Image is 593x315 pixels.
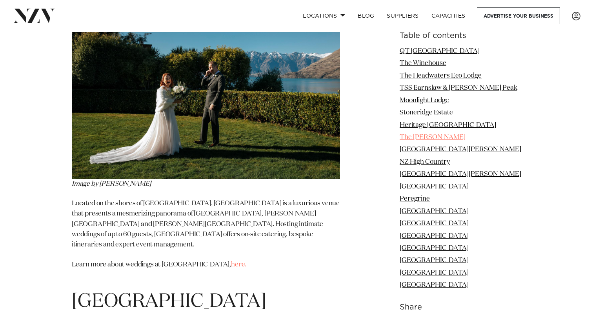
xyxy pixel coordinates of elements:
[400,48,480,54] a: QT [GEOGRAPHIC_DATA]
[400,122,496,129] a: Heritage [GEOGRAPHIC_DATA]
[13,9,55,23] img: nzv-logo.png
[400,257,469,264] a: [GEOGRAPHIC_DATA]
[400,147,521,153] a: [GEOGRAPHIC_DATA][PERSON_NAME]
[72,86,340,187] span: Image by [PERSON_NAME]
[400,109,453,116] a: Stoneridge Estate
[296,7,351,24] a: Locations
[72,199,340,250] p: Located on the shores of [GEOGRAPHIC_DATA], [GEOGRAPHIC_DATA] is a luxurious venue that presents ...
[400,233,469,239] a: [GEOGRAPHIC_DATA]
[400,303,521,311] h6: Share
[351,7,380,24] a: BLOG
[400,270,469,276] a: [GEOGRAPHIC_DATA]
[380,7,425,24] a: SUPPLIERS
[72,292,266,311] span: [GEOGRAPHIC_DATA]
[400,245,469,252] a: [GEOGRAPHIC_DATA]
[400,183,469,190] a: [GEOGRAPHIC_DATA]
[425,7,472,24] a: Capacities
[400,220,469,227] a: [GEOGRAPHIC_DATA]
[400,134,466,141] a: The [PERSON_NAME]
[477,7,560,24] a: Advertise your business
[400,32,521,40] h6: Table of contents
[400,171,521,177] a: [GEOGRAPHIC_DATA][PERSON_NAME]
[231,261,246,268] a: here.
[400,159,450,165] a: NZ High Country
[400,85,517,91] a: TSS Earnslaw & [PERSON_NAME] Peak
[400,282,469,288] a: [GEOGRAPHIC_DATA]
[400,196,430,202] a: Peregrine
[400,60,446,67] a: The Winehouse
[400,72,482,79] a: The Headwaters Eco Lodge
[400,97,449,104] a: Moonlight Lodge
[400,208,469,215] a: [GEOGRAPHIC_DATA]
[72,260,340,281] p: Learn more about weddings at [GEOGRAPHIC_DATA],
